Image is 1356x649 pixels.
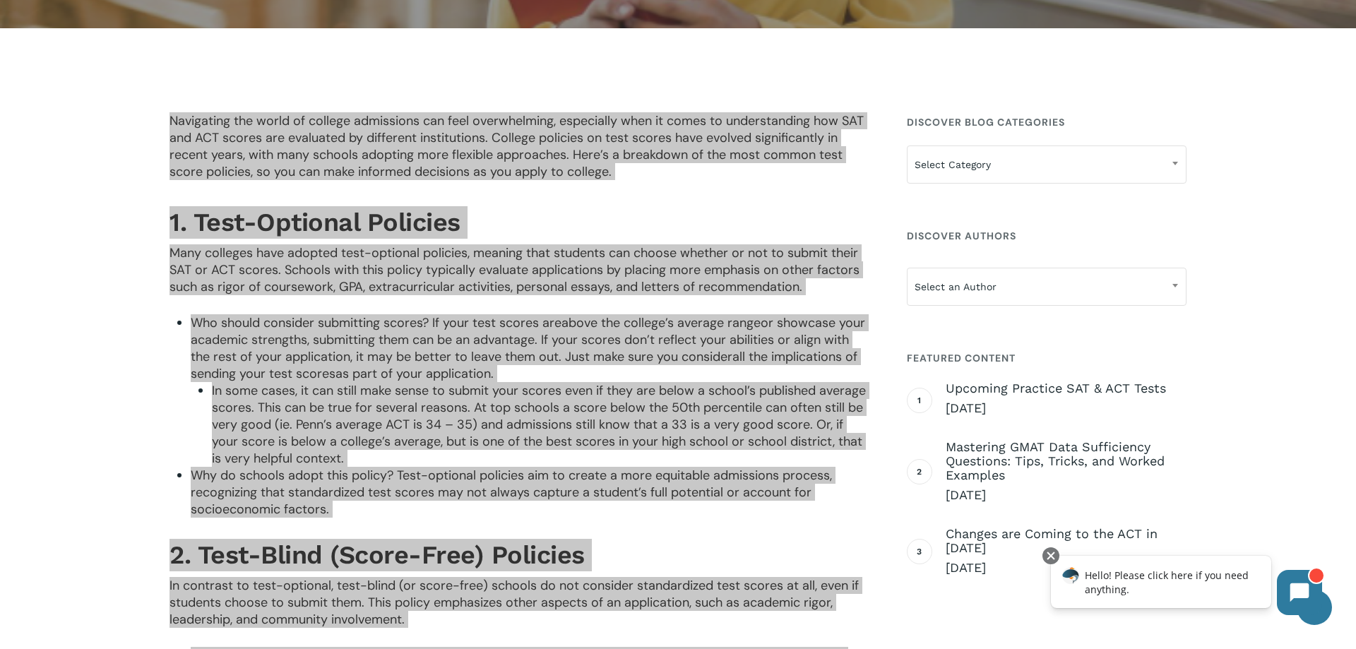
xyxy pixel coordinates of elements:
a: Mastering GMAT Data Sufficiency Questions: Tips, Tricks, and Worked Examples [DATE] [946,440,1186,504]
span: Who should consider submitting scores? If your test scores are [191,314,561,331]
b: 2. Test-Blind (Score-Free) Policies [169,540,585,570]
h4: Discover Blog Categories [907,109,1186,135]
iframe: Chatbot [1036,544,1336,629]
span: Changes are Coming to the ACT in [DATE] [946,527,1186,555]
span: Select an Author [907,268,1186,306]
span: or showcase your academic strengths, submitting them can be an advantage. If your scores don’t re... [191,314,865,365]
h4: Featured Content [907,345,1186,371]
span: Navigating the world of college admissions can feel overwhelming, especially when it comes to und... [169,112,864,180]
span: In contrast to test-optional, test-blind (or score-free) schools do not consider standardized tes... [169,577,859,628]
a: Changes are Coming to the ACT in [DATE] [DATE] [946,527,1186,576]
span: Select Category [907,145,1186,184]
a: all the implications of sending your test scores [191,348,857,382]
span: Many colleges have adopted test-optional policies, meaning that students can choose whether or no... [169,244,860,295]
span: Upcoming Practice SAT & ACT Tests [946,381,1186,395]
span: Why do schools adopt this policy? Test-optional policies aim to create a more equitable admission... [191,467,832,518]
span: as part of your application. [335,365,494,382]
a: Upcoming Practice SAT & ACT Tests [DATE] [946,381,1186,417]
span: In some cases, it can still make sense to submit your scores even if they are below a school’s pu... [212,382,866,467]
span: Select an Author [908,272,1186,302]
span: Mastering GMAT Data Sufficiency Questions: Tips, Tricks, and Worked Examples [946,440,1186,482]
b: 1. Test-Optional Policies [169,208,460,237]
span: [DATE] [946,400,1186,417]
span: [DATE] [946,559,1186,576]
h4: Discover Authors [907,223,1186,249]
span: [DATE] [946,487,1186,504]
a: above the college’s average range [561,314,761,331]
span: Select Category [908,150,1186,179]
